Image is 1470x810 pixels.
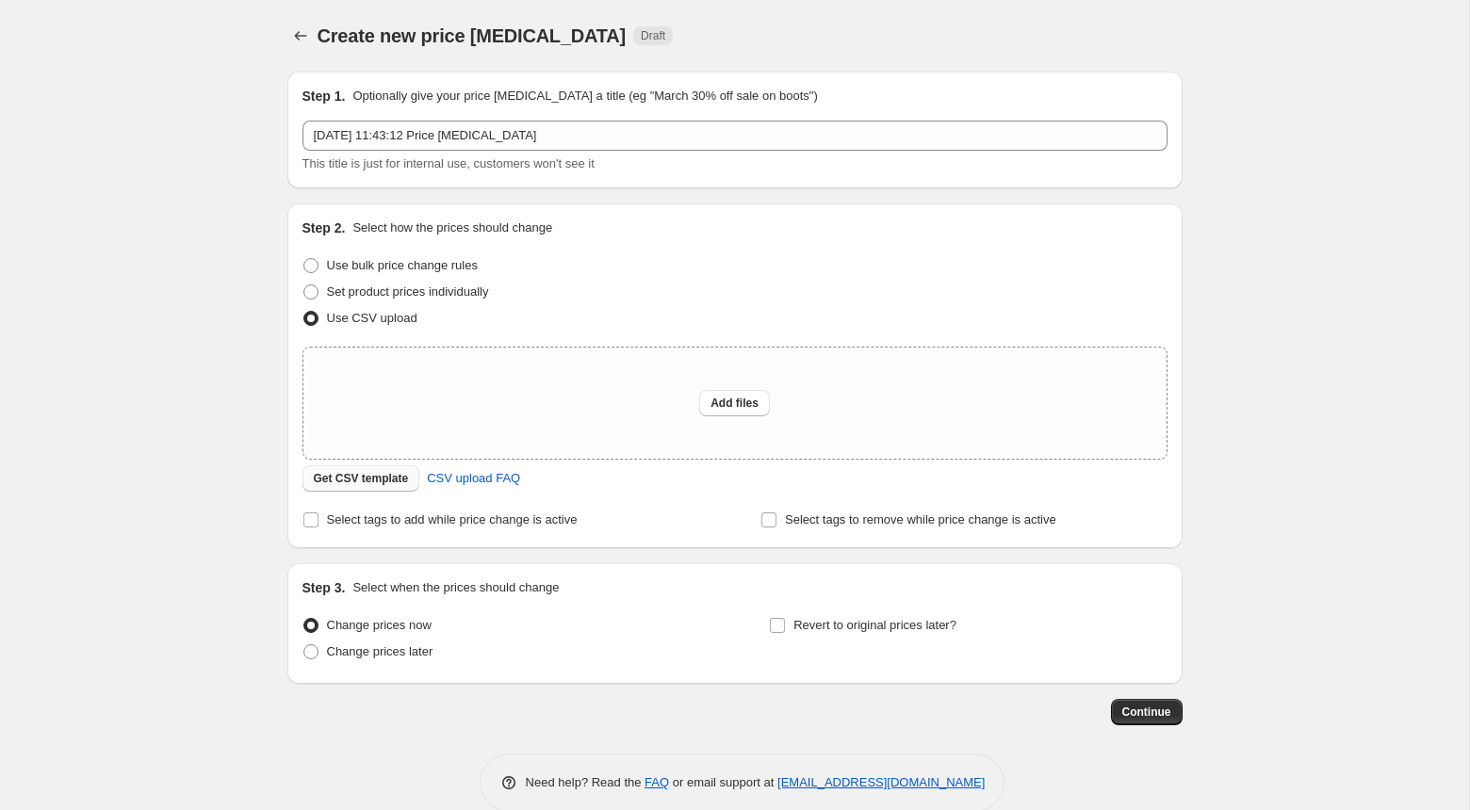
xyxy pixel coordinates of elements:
span: Get CSV template [314,471,409,486]
span: Change prices later [327,644,433,658]
span: Set product prices individually [327,284,489,299]
h2: Step 1. [302,87,346,105]
span: Select tags to remove while price change is active [785,512,1056,526]
button: Continue [1111,699,1183,725]
button: Price change jobs [287,23,314,49]
span: Draft [641,28,665,43]
input: 30% off holiday sale [302,121,1168,151]
p: Select how the prices should change [352,219,552,237]
h2: Step 3. [302,578,346,597]
span: Continue [1122,705,1171,720]
span: Need help? Read the [526,775,645,789]
span: or email support at [669,775,777,789]
a: [EMAIL_ADDRESS][DOMAIN_NAME] [777,775,985,789]
span: Select tags to add while price change is active [327,512,578,526]
span: Use bulk price change rules [327,258,478,272]
span: Create new price [MEDICAL_DATA] [318,25,627,46]
h2: Step 2. [302,219,346,237]
span: CSV upload FAQ [427,469,520,488]
span: Add files [710,396,759,411]
span: Change prices now [327,618,432,632]
a: FAQ [645,775,669,789]
button: Get CSV template [302,465,420,492]
p: Optionally give your price [MEDICAL_DATA] a title (eg "March 30% off sale on boots") [352,87,817,105]
p: Select when the prices should change [352,578,559,597]
a: CSV upload FAQ [416,463,531,494]
span: Use CSV upload [327,311,417,325]
span: Revert to original prices later? [793,618,956,632]
span: This title is just for internal use, customers won't see it [302,156,595,170]
button: Add files [699,390,770,416]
